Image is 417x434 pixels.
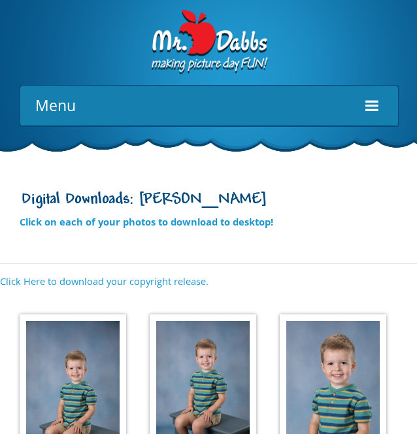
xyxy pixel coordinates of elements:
h1: Digital Downloads: [PERSON_NAME] [20,191,397,209]
strong: Click on each of your photos to download to desktop! [20,215,273,228]
span: Menu [35,91,76,120]
a: Menu [16,86,398,126]
img: Dabbs Company [148,10,269,75]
